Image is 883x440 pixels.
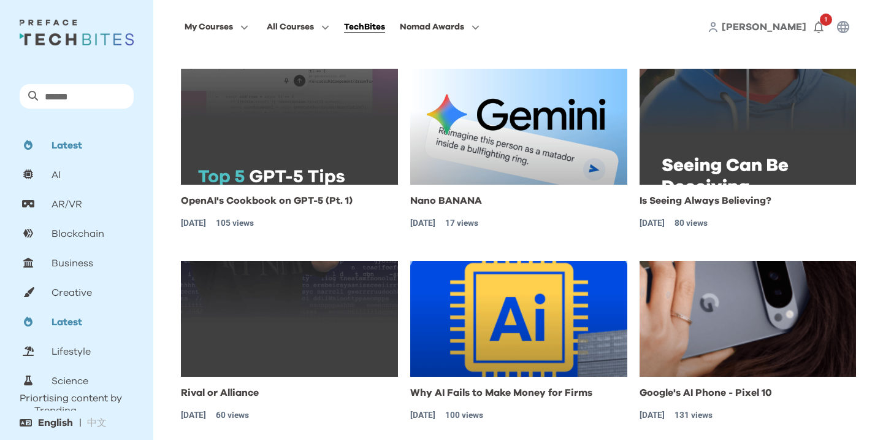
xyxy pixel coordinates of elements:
p: 131 views [675,409,713,422]
img: Google's AI Phone - Pixel 10 [640,261,857,377]
p: Google's AI Phone - Pixel 10 [640,387,772,399]
a: Is Seeing Always Believing?[DATE]80 views [640,195,771,230]
p: [DATE] [181,217,206,230]
a: Google's AI Phone - Pixel 10[DATE]131 views [640,387,772,422]
span: My Courses [185,20,233,34]
p: OpenAI's Cookbook on GPT-5 (Pt. 1) [181,195,353,207]
p: 105 views [216,217,254,230]
p: Why AI Fails to Make Money for Firms [410,387,592,399]
p: 17 views [445,217,478,230]
img: Nano BANANA [410,69,627,185]
p: AI [52,168,61,182]
img: Why AI Fails to Make Money for Firms [410,261,627,377]
p: 80 views [675,217,708,230]
p: Latest [52,138,82,153]
img: OpenAI's Cookbook on GPT-5 (Pt. 1) [181,69,398,185]
p: 中文 [87,415,107,430]
p: Nano BANANA [410,195,482,207]
div: | [79,411,82,435]
img: Techbites Logo [20,20,134,45]
button: Nomad Awards [396,19,483,35]
p: 60 views [216,409,249,422]
p: Latest [52,315,82,330]
button: English [32,411,79,435]
a: Nano BANANA[DATE]17 views [410,195,482,230]
p: [DATE] [410,409,435,422]
span: All Courses [267,20,314,34]
p: English [38,415,73,430]
button: All Courses [263,19,333,35]
button: 中文 [81,411,113,435]
p: Is Seeing Always Believing? [640,195,771,207]
span: 1 [820,14,832,26]
p: Rival or Alliance [181,387,259,399]
img: Rival or Alliance [181,261,398,377]
img: Is Seeing Always Believing? [640,69,857,185]
span: [PERSON_NAME] [722,22,806,32]
button: My Courses [181,19,252,35]
p: 100 views [445,409,483,422]
p: Lifestyle [52,344,91,359]
button: 1 [806,15,831,39]
a: OpenAI's Cookbook on GPT-5 (Pt. 1)[DATE]105 views [181,195,353,230]
p: Business [52,256,93,271]
p: Science [52,374,88,388]
p: AR/VR [52,197,82,212]
p: Priortising content by [20,391,122,406]
a: Why AI Fails to Make Money for Firms[DATE]100 views [410,387,592,422]
p: [DATE] [181,409,206,422]
a: Rival or Alliance[DATE]60 views [181,387,259,422]
p: Creative [52,285,92,300]
div: TechBites [344,20,385,34]
span: Nomad Awards [400,20,464,34]
a: [PERSON_NAME] [722,20,806,34]
p: [DATE] [640,217,665,230]
p: [DATE] [410,217,435,230]
p: [DATE] [640,409,665,422]
p: Blockchain [52,226,104,241]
